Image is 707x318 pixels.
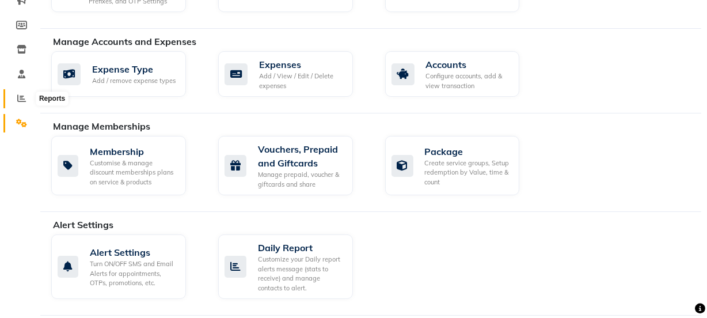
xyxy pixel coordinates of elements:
[258,170,344,189] div: Manage prepaid, voucher & giftcards and share
[426,71,511,90] div: Configure accounts, add & view transaction
[385,51,535,97] a: AccountsConfigure accounts, add & view transaction
[92,76,176,86] div: Add / remove expense types
[51,234,201,299] a: Alert SettingsTurn ON/OFF SMS and Email Alerts for appointments, OTPs, promotions, etc.
[425,158,511,187] div: Create service groups, Setup redemption by Value, time & count
[218,51,368,97] a: ExpensesAdd / View / Edit / Delete expenses
[426,58,511,71] div: Accounts
[90,158,177,187] div: Customise & manage discount memberships plans on service & products
[90,259,177,288] div: Turn ON/OFF SMS and Email Alerts for appointments, OTPs, promotions, etc.
[51,136,201,195] a: MembershipCustomise & manage discount memberships plans on service & products
[258,241,344,255] div: Daily Report
[385,136,535,195] a: PackageCreate service groups, Setup redemption by Value, time & count
[90,245,177,259] div: Alert Settings
[425,145,511,158] div: Package
[92,62,176,76] div: Expense Type
[258,142,344,170] div: Vouchers, Prepaid and Giftcards
[51,51,201,97] a: Expense TypeAdd / remove expense types
[259,58,344,71] div: Expenses
[259,71,344,90] div: Add / View / Edit / Delete expenses
[218,136,368,195] a: Vouchers, Prepaid and GiftcardsManage prepaid, voucher & giftcards and share
[218,234,368,299] a: Daily ReportCustomize your Daily report alerts message (stats to receive) and manage contacts to ...
[36,92,68,106] div: Reports
[258,255,344,293] div: Customize your Daily report alerts message (stats to receive) and manage contacts to alert.
[90,145,177,158] div: Membership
